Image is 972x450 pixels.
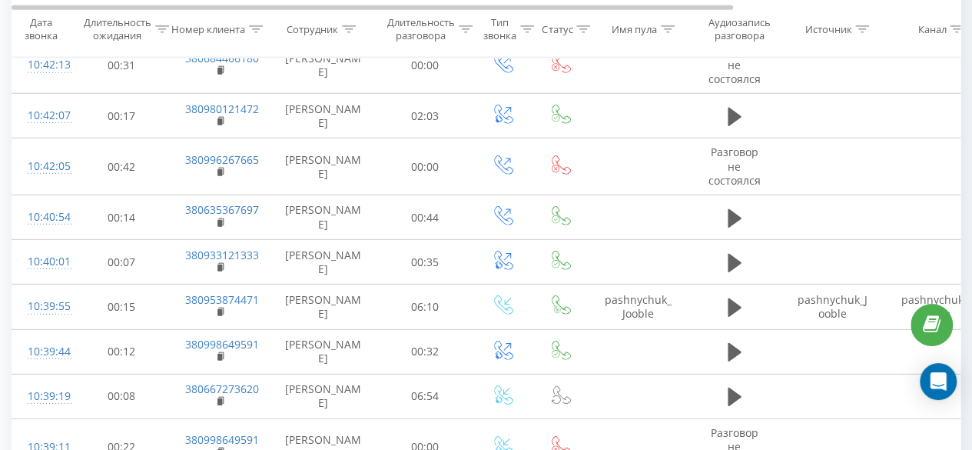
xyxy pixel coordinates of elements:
a: 380684466180 [185,51,259,65]
div: 10:40:01 [28,247,58,277]
a: 380933121333 [185,248,259,262]
div: Open Intercom Messenger [920,363,957,400]
div: Канал [917,22,946,35]
div: 10:39:19 [28,382,58,412]
div: Номер клиента [171,22,245,35]
td: pashnychuk_Jooble [781,285,884,329]
div: 10:40:54 [28,202,58,232]
div: Длительность ожидания [84,16,151,42]
a: 380996267665 [185,152,259,167]
a: 380953874471 [185,292,259,307]
td: pashnychuk_Jooble [589,285,688,329]
td: [PERSON_NAME] [270,285,377,329]
a: 380667273620 [185,382,259,396]
td: [PERSON_NAME] [270,374,377,418]
div: 10:42:07 [28,101,58,131]
div: Аудиозапись разговора [702,16,776,42]
div: Дата звонка [12,16,69,42]
td: 00:08 [74,374,170,418]
td: 00:07 [74,240,170,285]
span: Разговор не состоялся [708,145,761,187]
a: 380980121472 [185,102,259,116]
td: [PERSON_NAME] [270,94,377,138]
td: [PERSON_NAME] [270,240,377,285]
td: 00:32 [377,329,473,374]
div: Сотрудник [287,22,338,35]
td: [PERSON_NAME] [270,329,377,374]
a: 380635367697 [185,202,259,217]
td: 00:00 [377,37,473,94]
td: 00:35 [377,240,473,285]
td: 00:12 [74,329,170,374]
td: 00:15 [74,285,170,329]
td: 00:17 [74,94,170,138]
span: Разговор не состоялся [708,44,761,86]
div: Источник [804,22,851,35]
td: 06:10 [377,285,473,329]
td: 00:31 [74,37,170,94]
div: Статус [542,22,572,35]
td: 02:03 [377,94,473,138]
a: 380998649591 [185,337,259,352]
div: Имя пула [612,22,657,35]
td: [PERSON_NAME] [270,138,377,195]
div: 10:39:55 [28,292,58,322]
div: 10:42:05 [28,152,58,182]
div: 10:39:44 [28,337,58,367]
a: 380998649591 [185,432,259,447]
div: Тип звонка [483,16,516,42]
td: 00:44 [377,195,473,240]
td: 00:00 [377,138,473,195]
td: [PERSON_NAME] [270,195,377,240]
td: 00:14 [74,195,170,240]
td: 00:42 [74,138,170,195]
td: 06:54 [377,374,473,418]
div: Длительность разговора [387,16,455,42]
div: 10:42:13 [28,50,58,80]
td: [PERSON_NAME] [270,37,377,94]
